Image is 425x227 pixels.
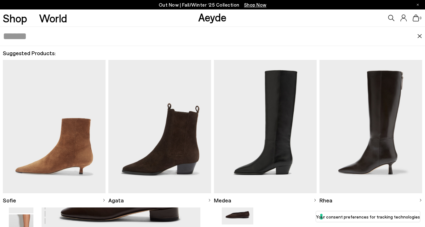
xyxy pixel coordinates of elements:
[319,60,422,193] img: Descriptive text
[3,60,106,193] img: Descriptive text
[214,60,317,193] img: Descriptive text
[102,199,106,202] img: svg%3E
[214,193,317,207] a: Medea
[244,2,267,8] span: Navigate to /collections/new-in
[198,10,227,24] a: Aeyde
[108,193,211,207] a: Agata
[419,199,422,202] img: svg%3E
[319,196,332,204] span: Rhea
[413,15,419,21] a: 0
[3,13,27,24] a: Shop
[316,213,420,220] label: Your consent preferences for tracking technologies
[39,13,67,24] a: World
[159,1,267,9] p: Out Now | Fall/Winter ‘25 Collection
[419,16,422,20] span: 0
[417,34,422,38] img: close.svg
[108,196,124,204] span: Agata
[316,211,420,222] button: Your consent preferences for tracking technologies
[313,199,317,202] img: svg%3E
[214,196,231,204] span: Medea
[3,193,106,207] a: Sofie
[108,60,211,193] img: Descriptive text
[3,49,422,57] h2: Suggested Products:
[208,199,211,202] img: svg%3E
[319,193,422,207] a: Rhea
[3,196,16,204] span: Sofie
